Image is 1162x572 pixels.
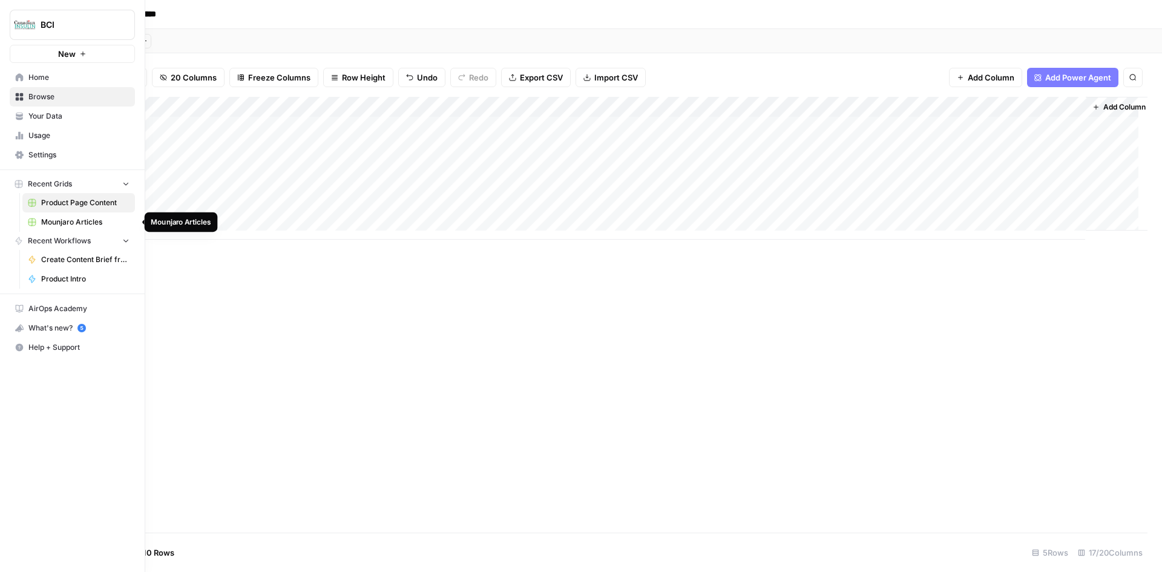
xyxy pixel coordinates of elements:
span: Create Content Brief from Keyword - Mounjaro [41,254,130,265]
div: 5 Rows [1027,543,1073,562]
text: 5 [80,325,83,331]
a: Home [10,68,135,87]
span: BCI [41,19,114,31]
span: New [58,48,76,60]
a: Browse [10,87,135,107]
span: Add Power Agent [1045,71,1111,84]
a: Usage [10,126,135,145]
button: Row Height [323,68,393,87]
a: Your Data [10,107,135,126]
a: Settings [10,145,135,165]
img: BCI Logo [14,14,36,36]
button: Freeze Columns [229,68,318,87]
span: Your Data [28,111,130,122]
a: Product Intro [22,269,135,289]
span: Browse [28,91,130,102]
span: Add 10 Rows [126,547,174,559]
button: Undo [398,68,445,87]
button: Add Power Agent [1027,68,1118,87]
span: Product Page Content [41,197,130,208]
button: Import CSV [576,68,646,87]
button: Recent Grids [10,175,135,193]
span: Add Column [1103,102,1146,113]
a: Create Content Brief from Keyword - Mounjaro [22,250,135,269]
button: 20 Columns [152,68,225,87]
span: Add Column [968,71,1014,84]
a: Product Page Content [22,193,135,212]
span: Mounjaro Articles [41,217,130,228]
span: Import CSV [594,71,638,84]
span: Help + Support [28,342,130,353]
button: Add Column [949,68,1022,87]
button: Add Column [1088,99,1151,115]
span: Row Height [342,71,386,84]
button: Export CSV [501,68,571,87]
span: AirOps Academy [28,303,130,314]
button: Workspace: BCI [10,10,135,40]
span: Freeze Columns [248,71,310,84]
button: Recent Workflows [10,232,135,250]
span: Usage [28,130,130,141]
button: Help + Support [10,338,135,357]
div: 17/20 Columns [1073,543,1147,562]
button: What's new? 5 [10,318,135,338]
span: Settings [28,150,130,160]
span: 20 Columns [171,71,217,84]
button: New [10,45,135,63]
span: Redo [469,71,488,84]
span: Product Intro [41,274,130,284]
span: Recent Grids [28,179,72,189]
a: 5 [77,324,86,332]
span: Undo [417,71,438,84]
button: Redo [450,68,496,87]
a: AirOps Academy [10,299,135,318]
span: Recent Workflows [28,235,91,246]
span: Home [28,72,130,83]
div: What's new? [10,319,134,337]
a: Mounjaro Articles [22,212,135,232]
span: Export CSV [520,71,563,84]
